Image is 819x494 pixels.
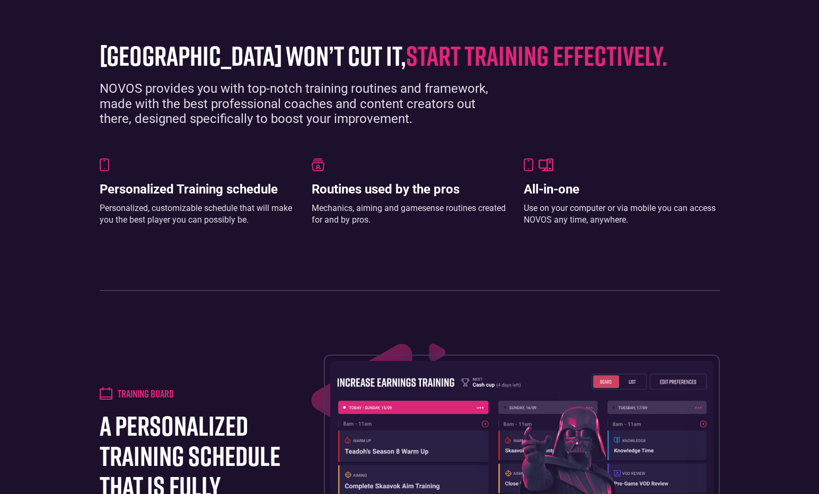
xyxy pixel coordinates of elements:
[100,182,296,197] h3: Personalized Training schedule
[100,81,508,127] div: NOVOS provides you with top-notch training routines and framework, made with the best professiona...
[100,202,296,226] div: Personalized, customizable schedule that will make you the best player you can possibly be.
[100,40,704,70] h1: [GEOGRAPHIC_DATA] won’t cut it,
[312,182,508,197] h3: Routines used by the pros
[118,387,174,400] h4: Training board
[524,182,720,197] h3: All-in-one
[524,202,720,226] div: Use on your computer or via mobile you can access NOVOS any time, anywhere.
[406,39,667,72] span: start training effectively.
[312,202,508,226] div: Mechanics, aiming and gamesense routines created for and by pros.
